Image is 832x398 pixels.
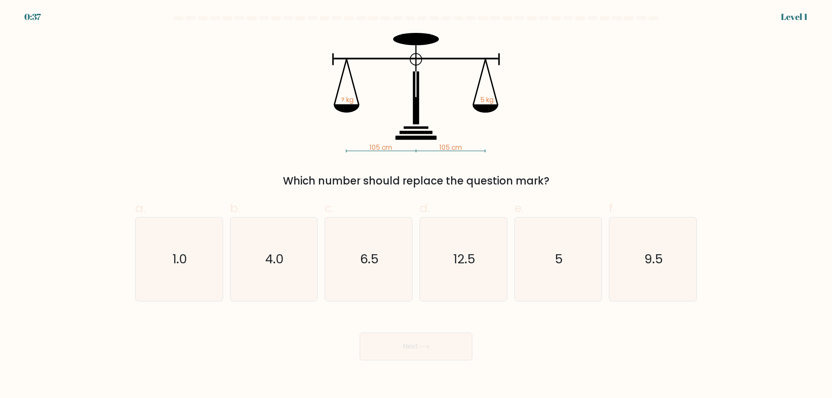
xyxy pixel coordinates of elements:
[265,250,284,268] text: 4.0
[609,200,615,217] span: f.
[24,10,41,23] div: 0:37
[341,95,354,104] tspan: ? kg
[360,250,379,268] text: 6.5
[230,200,240,217] span: b.
[555,250,563,268] text: 5
[419,200,430,217] span: d.
[140,173,692,189] div: Which number should replace the question mark?
[781,10,808,23] div: Level 1
[325,200,334,217] span: c.
[480,95,494,104] tspan: 5 kg
[172,250,187,268] text: 1.0
[644,250,663,268] text: 9.5
[370,143,392,152] tspan: 105 cm
[514,200,524,217] span: e.
[360,333,472,360] button: Next
[135,200,146,217] span: a.
[439,143,462,152] tspan: 105 cm
[453,250,475,268] text: 12.5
